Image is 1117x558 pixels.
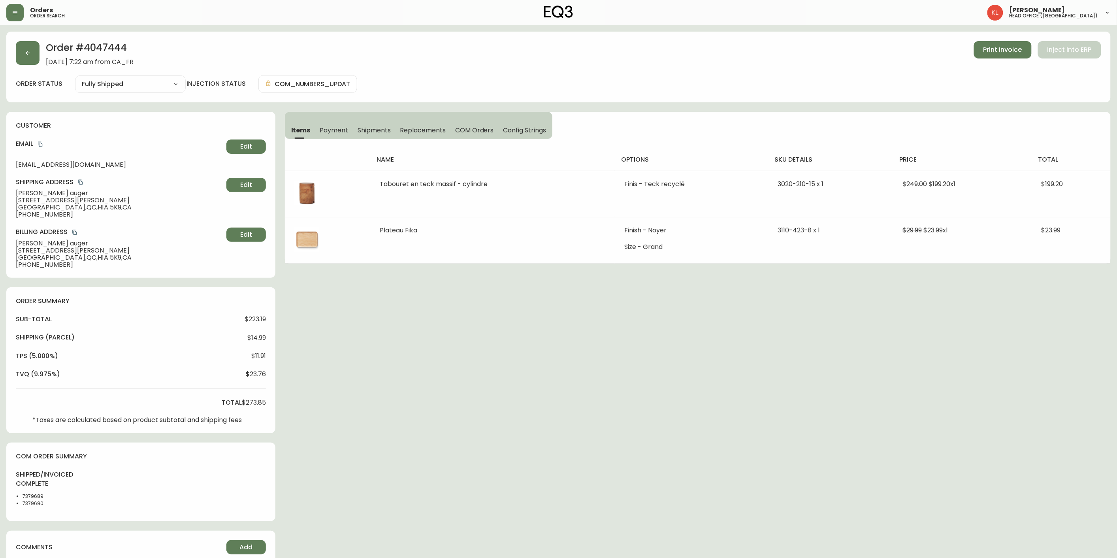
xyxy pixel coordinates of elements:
span: Tabouret en teck massif - cylindre [380,179,488,189]
span: $199.20 x 1 [929,179,956,189]
span: $29.99 [903,226,922,235]
span: 3110-423-8 x 1 [778,226,820,235]
span: [PHONE_NUMBER] [16,261,223,268]
h4: injection status [186,79,246,88]
span: $199.20 [1042,179,1063,189]
img: 2c0c8aa7421344cf0398c7f872b772b5 [987,5,1003,21]
button: copy [77,178,85,186]
li: Finish - Noyer [624,227,759,234]
button: Add [226,540,266,554]
button: Edit [226,139,266,154]
h4: tps (5.000%) [16,352,58,360]
h4: Shipping ( Parcel ) [16,333,75,342]
img: 54f60353-0dba-4399-8bf7-eee5b81d450e.jpg [294,227,320,252]
h4: sku details [774,155,887,164]
span: $23.99 [1042,226,1061,235]
label: order status [16,79,62,88]
h4: total [1038,155,1104,164]
h5: head office ([GEOGRAPHIC_DATA]) [1010,13,1098,18]
span: [GEOGRAPHIC_DATA] , QC , H1A 5K9 , CA [16,204,223,211]
h4: shipped/invoiced complete [16,470,58,488]
p: *Taxes are calculated based on product subtotal and shipping fees [32,417,242,424]
span: [PERSON_NAME] [1010,7,1065,13]
span: [STREET_ADDRESS][PERSON_NAME] [16,247,223,254]
span: $14.99 [247,334,266,341]
span: [DATE] 7:22 am from CA_FR [46,58,134,66]
h4: name [377,155,609,164]
span: Edit [240,142,252,151]
span: Config Strings [503,126,546,134]
h4: customer [16,121,266,130]
h4: sub-total [16,315,52,324]
button: Print Invoice [974,41,1032,58]
span: [PERSON_NAME] auger [16,240,223,247]
h4: total [222,398,242,407]
h4: options [621,155,762,164]
span: Shipments [358,126,391,134]
span: [PERSON_NAME] auger [16,190,223,197]
h4: order summary [16,297,266,305]
h4: com order summary [16,452,266,461]
button: copy [36,140,44,148]
span: $23.76 [246,371,266,378]
li: 7379690 [23,500,58,507]
h4: tvq (9.975%) [16,370,60,379]
span: [STREET_ADDRESS][PERSON_NAME] [16,197,223,204]
span: Edit [240,181,252,189]
h4: price [900,155,1026,164]
span: Add [239,543,252,552]
span: $23.99 x 1 [924,226,948,235]
h4: Billing Address [16,228,223,236]
button: Edit [226,228,266,242]
h2: Order # 4047444 [46,41,134,58]
span: $273.85 [242,399,266,406]
button: Edit [226,178,266,192]
span: COM Orders [455,126,494,134]
span: Orders [30,7,53,13]
span: Plateau Fika [380,226,417,235]
span: [GEOGRAPHIC_DATA] , QC , H1A 5K9 , CA [16,254,223,261]
span: $223.19 [245,316,266,323]
h5: order search [30,13,65,18]
span: Replacements [400,126,446,134]
span: Edit [240,230,252,239]
span: Print Invoice [983,45,1022,54]
li: Size - Grand [624,243,759,251]
button: copy [71,228,79,236]
h4: comments [16,543,53,552]
li: 7379689 [23,493,58,500]
img: logo [544,6,573,18]
li: Finis - Teck recyclé [624,181,759,188]
span: Payment [320,126,348,134]
h4: Email [16,139,223,148]
span: Items [291,126,311,134]
img: 444d5d1e-9b4b-4033-95e9-cdf593a279b9.jpg [294,181,320,206]
span: [PHONE_NUMBER] [16,211,223,218]
span: $11.91 [251,353,266,360]
span: [EMAIL_ADDRESS][DOMAIN_NAME] [16,161,223,168]
span: 3020-210-15 x 1 [778,179,823,189]
h4: Shipping Address [16,178,223,187]
span: $249.00 [903,179,927,189]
